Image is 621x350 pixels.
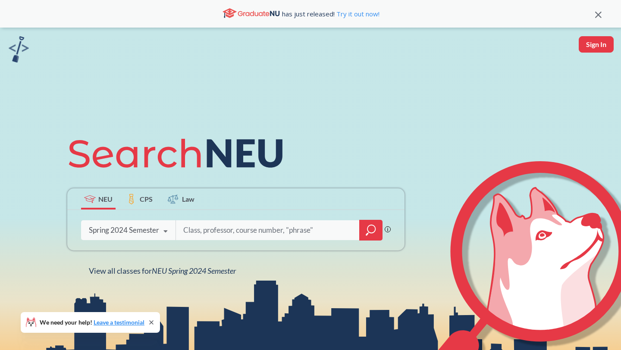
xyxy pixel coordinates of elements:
span: NEU [98,194,113,204]
img: sandbox logo [9,36,29,62]
span: View all classes for [89,266,236,275]
a: Try it out now! [335,9,379,18]
a: Leave a testimonial [94,319,144,326]
span: Law [182,194,194,204]
div: magnifying glass [359,220,383,241]
span: CPS [140,194,153,204]
button: Sign In [579,36,614,53]
span: We need your help! [40,319,144,325]
div: Spring 2024 Semester [89,225,159,235]
span: has just released! [282,9,379,19]
a: sandbox logo [9,36,29,65]
svg: magnifying glass [366,224,376,236]
input: Class, professor, course number, "phrase" [182,221,353,239]
span: NEU Spring 2024 Semester [152,266,236,275]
